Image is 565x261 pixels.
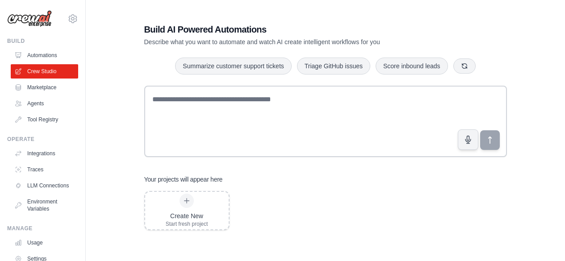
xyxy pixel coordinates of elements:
[166,211,208,220] div: Create New
[11,195,78,216] a: Environment Variables
[297,58,370,75] button: Triage GitHub issues
[453,58,476,74] button: Get new suggestions
[144,37,444,46] p: Describe what you want to automate and watch AI create intelligent workflows for you
[11,64,78,79] a: Crew Studio
[7,10,52,27] img: Logo
[144,175,223,184] h3: Your projects will appear here
[11,96,78,111] a: Agents
[11,112,78,127] a: Tool Registry
[144,23,444,36] h1: Build AI Powered Automations
[376,58,448,75] button: Score inbound leads
[11,146,78,161] a: Integrations
[7,37,78,45] div: Build
[458,129,478,150] button: Click to speak your automation idea
[11,162,78,177] a: Traces
[11,48,78,62] a: Automations
[7,136,78,143] div: Operate
[166,220,208,228] div: Start fresh project
[11,80,78,95] a: Marketplace
[11,178,78,193] a: LLM Connections
[7,225,78,232] div: Manage
[175,58,291,75] button: Summarize customer support tickets
[11,236,78,250] a: Usage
